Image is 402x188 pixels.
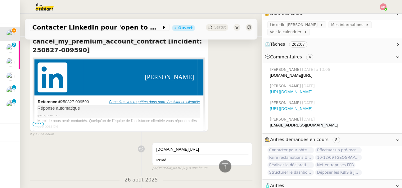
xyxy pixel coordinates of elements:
td: [PERSON_NAME] [83,59,197,95]
span: Structurer le dashboard Notion [267,169,314,176]
div: [DOMAIN_NAME][URL] [156,146,248,153]
img: users%2F3XW7N0tEcIOoc8sxKxWqDcFn91D2%2Favatar%2F5653ca14-9fea-463f-a381-ec4f4d723a3b [6,58,15,66]
span: Tâches [270,42,285,47]
span: Autres demandes en cours [270,137,328,142]
span: Statut [214,25,226,30]
span: Voir le calendrier [270,29,304,35]
span: Faire réclamations URSSAF pour Sodilandes [267,154,314,161]
img: LinkedIn [38,62,67,92]
span: [DATE] [302,117,316,122]
span: par [152,166,157,171]
span: ••• [33,122,44,126]
div: 💬Commentaires 4 [262,51,402,63]
p: 1 [13,85,15,91]
a: Consultez vos requêtes dans notre Assistance clientèle [109,100,200,104]
div: Réponse automatique [38,105,201,118]
span: il y a une heure [183,166,207,171]
div: Merci de nous avoir contactés. Quelqu'un de l'équipe de l'assistance clientèle vous répondra dès ... [38,118,201,180]
p: 1 [13,99,15,105]
span: [DATE] [302,100,316,106]
span: 🕵️ [265,137,342,142]
img: users%2FoOAfvbuArpdbnMcWMpAFWnfObdI3%2Favatar%2F8c2f5da6-de65-4e06-b9c2-86d64bdc2f41 [6,86,15,95]
nz-badge-sup: 2 [12,43,16,47]
h4: cancel_my_premium_account_contract [Incident: 250827-009590] [33,37,205,54]
span: Mes informations [331,22,365,28]
span: 26 août 2025 [120,176,163,184]
span: ⏲️ [265,42,312,47]
span: 🧴 [265,183,284,188]
span: LinkedIn [PERSON_NAME] [270,22,320,28]
nz-tag: 4 [306,54,314,60]
img: users%2FdHO1iM5N2ObAeWsI96eSgBoqS9g1%2Favatar%2Fdownload.png [6,30,15,38]
span: Net entreprises FFB [315,162,355,168]
div: [DOMAIN_NAME][URL] [270,72,397,79]
span: Reference # [38,99,61,104]
span: [DATE] [302,83,316,89]
span: Contacter LinkedIn pour 'open to work' [32,24,161,30]
div: Ouvert [178,26,192,30]
img: users%2FC9SBsJ0duuaSgpQFj5LgoEX8n0o2%2Favatar%2Fec9d51b8-9413-4189-adfb-7be4d8c96a3c [6,72,15,81]
span: 💬 [265,54,316,59]
span: [EMAIL_ADDRESS][DOMAIN_NAME] [270,123,338,127]
span: 10-12/09 [GEOGRAPHIC_DATA] - [GEOGRAPHIC_DATA] [315,154,362,161]
span: Effectuer un pré-recrutement téléphonique [315,147,362,153]
img: svg [380,3,386,10]
span: [PERSON_NAME] [270,100,302,106]
div: 🕵️Autres demandes en cours 8 [262,134,402,146]
span: Commentaires [270,54,302,59]
div: ⏲️Tâches 202:07 [262,38,402,50]
span: il y a une heure [30,132,54,137]
img: users%2FKPVW5uJ7nAf2BaBJPZnFMauzfh73%2Favatar%2FDigitalCollectionThumbnailHandler.jpeg [6,44,15,53]
a: [URL][DOMAIN_NAME] [270,89,312,94]
span: Déposer les KBIS à jour [315,169,362,176]
span: Autres [270,183,284,188]
span: ([DATE] 06:05 CST) [38,114,60,117]
b: Privé [156,158,166,162]
span: [PERSON_NAME] [270,83,302,89]
img: users%2FC9SBsJ0duuaSgpQFj5LgoEX8n0o2%2Favatar%2Fec9d51b8-9413-4189-adfb-7be4d8c96a3c [6,100,15,109]
span: Réaliser la déclaration phytosanitaire 2024 [267,162,314,168]
nz-badge-sup: 1 [12,85,16,89]
span: [DATE] à 13:06 [302,67,331,72]
span: 250827-009590 [61,99,89,104]
span: Contacter pour obtenir un RIB [267,147,314,153]
span: [PERSON_NAME] [270,67,302,72]
nz-tag: 8 [332,137,340,143]
nz-badge-sup: 1 [12,99,16,103]
small: [PERSON_NAME] [152,166,207,171]
span: [PERSON_NAME] [270,117,302,122]
p: 2 [13,43,15,48]
nz-tag: 202:07 [289,41,307,48]
a: [URL][DOMAIN_NAME] [270,106,312,111]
